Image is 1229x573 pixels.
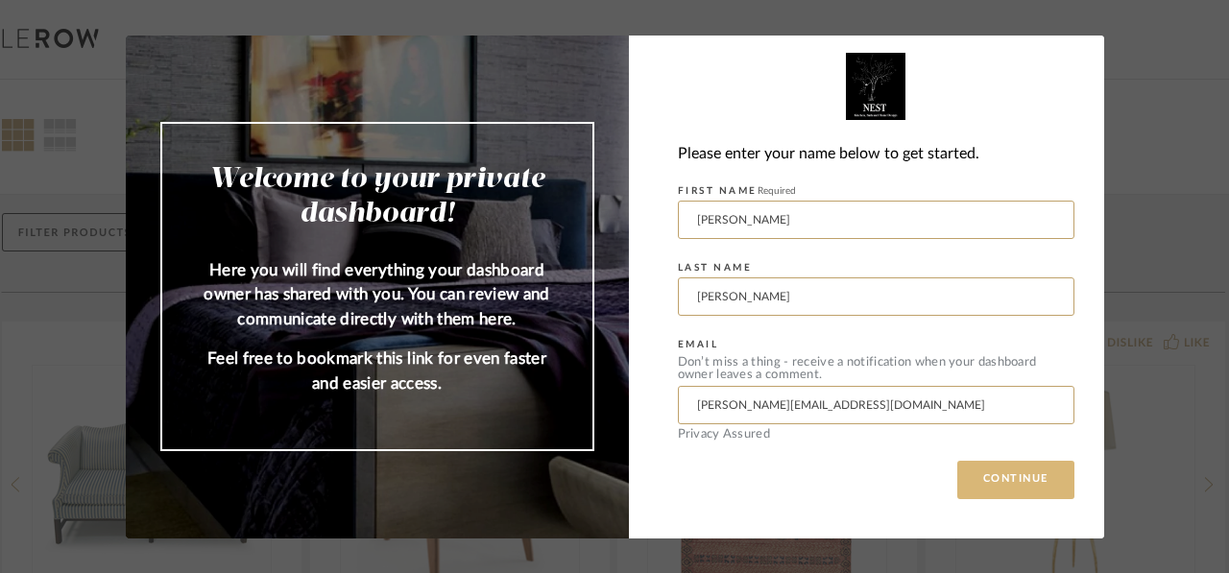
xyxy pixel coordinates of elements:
label: LAST NAME [678,262,753,274]
label: EMAIL [678,339,719,350]
input: Enter Last Name [678,277,1074,316]
div: Don’t miss a thing - receive a notification when your dashboard owner leaves a comment. [678,356,1074,381]
input: Enter First Name [678,201,1074,239]
div: Please enter your name below to get started. [678,141,1074,167]
input: Enter Email [678,386,1074,424]
label: FIRST NAME [678,185,796,197]
div: Privacy Assured [678,428,1074,441]
h2: Welcome to your private dashboard! [201,162,554,231]
p: Feel free to bookmark this link for even faster and easier access. [201,346,554,395]
p: Here you will find everything your dashboard owner has shared with you. You can review and commun... [201,258,554,332]
span: Required [758,186,796,196]
button: CONTINUE [957,461,1074,499]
